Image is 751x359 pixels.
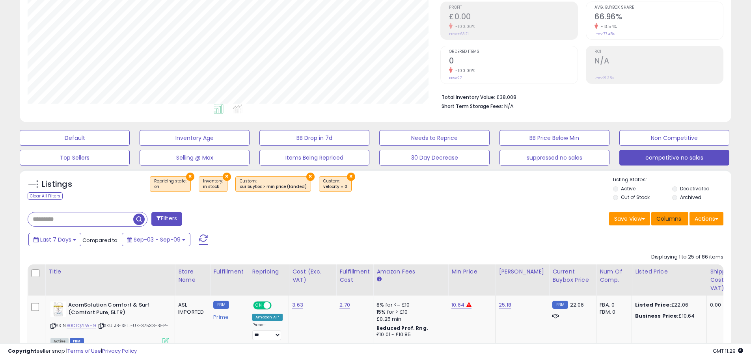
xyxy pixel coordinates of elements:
span: N/A [504,102,514,110]
b: Business Price: [635,312,678,320]
button: Selling @ Max [140,150,250,166]
span: Custom: [240,178,307,190]
strong: Copyright [8,347,37,355]
div: velocity = 0 [323,184,347,190]
span: 22.06 [570,301,584,309]
label: Deactivated [680,185,710,192]
span: ON [254,302,264,309]
span: OFF [270,302,283,309]
button: suppressed no sales [499,150,609,166]
span: 2025-09-17 11:29 GMT [713,347,743,355]
a: 2.70 [339,301,350,309]
small: Prev: 21.35% [594,76,614,80]
button: × [223,173,231,181]
span: Inventory : [203,178,223,190]
div: FBM: 0 [600,309,626,316]
small: -13.54% [598,24,617,30]
button: competitive no sales [619,150,729,166]
b: Total Inventory Value: [442,94,495,100]
div: on [154,184,186,190]
span: Last 7 Days [40,236,71,244]
b: Listed Price: [635,301,671,309]
div: Shipping Costs (Exc. VAT) [710,268,751,292]
b: Reduced Prof. Rng. [376,325,428,331]
button: Default [20,130,130,146]
button: Items Being Repriced [259,150,369,166]
div: Cost (Exc. VAT) [292,268,333,284]
b: Short Term Storage Fees: [442,103,503,110]
button: Filters [151,212,182,226]
div: Num of Comp. [600,268,628,284]
span: Avg. Buybox Share [594,6,723,10]
div: £0.25 min [376,316,442,323]
span: Ordered Items [449,50,578,54]
button: Actions [690,212,723,225]
a: B0CTQ7LWH9 [67,322,96,329]
a: Privacy Policy [102,347,137,355]
button: Needs to Reprice [379,130,489,146]
small: FBM [552,301,568,309]
small: Prev: 27 [449,76,462,80]
label: Active [621,185,635,192]
button: Inventory Age [140,130,250,146]
h2: N/A [594,56,723,67]
p: Listing States: [613,176,731,184]
h2: 0 [449,56,578,67]
h2: £0.00 [449,12,578,23]
div: Amazon Fees [376,268,445,276]
div: £10.01 - £10.85 [376,331,442,338]
div: Min Price [451,268,492,276]
b: AcornSolution Comfort & Surf (Comfort Pure, 5LTR) [68,301,164,318]
a: 3.63 [292,301,303,309]
div: Current Buybox Price [552,268,593,284]
button: 30 Day Decrease [379,150,489,166]
small: -100.00% [453,24,475,30]
div: cur buybox > min price (landed) [240,184,307,190]
small: -100.00% [453,68,475,74]
span: Sep-03 - Sep-09 [134,236,181,244]
button: BB Price Below Min [499,130,609,146]
div: Title [48,268,171,276]
div: [PERSON_NAME] [499,268,546,276]
a: 25.18 [499,301,511,309]
span: Compared to: [82,236,119,244]
div: Prime [213,311,242,320]
h5: Listings [42,179,72,190]
span: | SKU: JB-SELL-UK-37533-B1-P-1 [50,322,168,334]
button: Sep-03 - Sep-09 [122,233,190,246]
div: in stock [203,184,223,190]
span: Columns [656,215,681,223]
div: FBA: 0 [600,301,626,309]
div: seller snap | | [8,348,137,355]
button: Columns [651,212,688,225]
div: £22.06 [635,301,701,309]
span: Custom: [323,178,347,190]
span: ROI [594,50,723,54]
small: Prev: 77.45% [594,32,615,36]
li: £38,008 [442,92,717,101]
label: Archived [680,194,701,201]
img: 41cv21t6dLL._SL40_.jpg [50,301,66,317]
div: £10.64 [635,312,701,320]
h2: 66.96% [594,12,723,23]
small: Amazon Fees. [376,276,381,283]
div: Store Name [178,268,207,284]
span: Profit [449,6,578,10]
div: Repricing [252,268,286,276]
small: Prev: £63.21 [449,32,469,36]
button: × [306,173,315,181]
div: Amazon AI * [252,314,283,321]
label: Out of Stock [621,194,650,201]
button: × [347,173,355,181]
div: ASIN: [50,301,169,344]
button: Top Sellers [20,150,130,166]
div: Fulfillment [213,268,245,276]
div: ASL IMPORTED [178,301,204,316]
div: Clear All Filters [28,192,63,200]
button: Non Competitive [619,130,729,146]
div: 0.00 [710,301,748,309]
div: 8% for <= £10 [376,301,442,309]
div: Displaying 1 to 25 of 86 items [651,253,723,261]
div: Preset: [252,322,283,340]
small: FBM [213,301,229,309]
